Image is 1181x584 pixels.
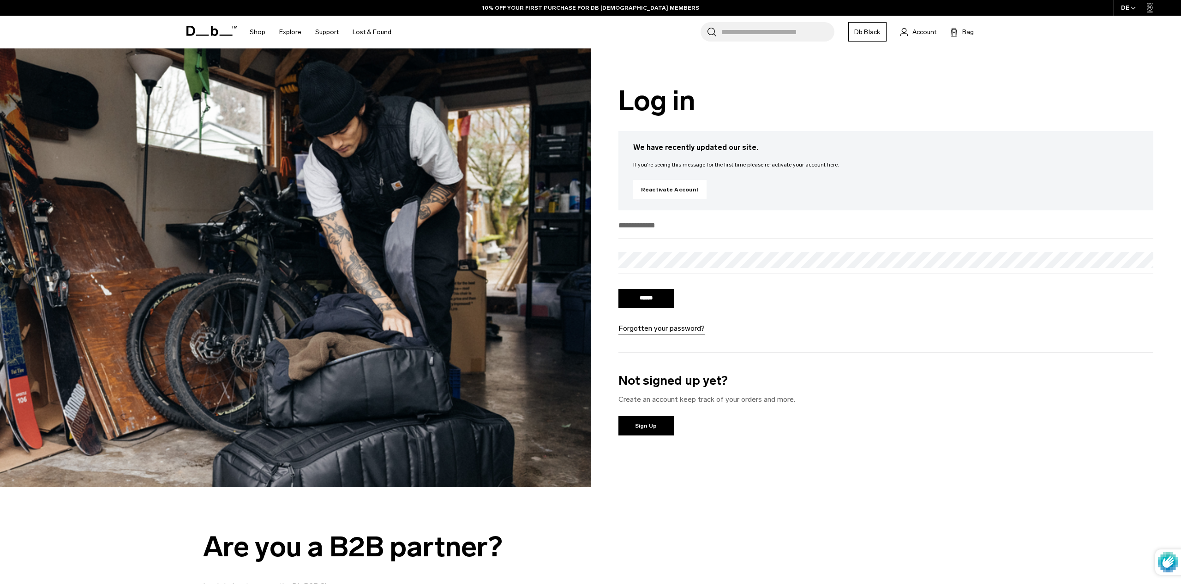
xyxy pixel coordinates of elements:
[315,16,339,48] a: Support
[250,16,265,48] a: Shop
[482,4,699,12] a: 10% OFF YOUR FIRST PURCHASE FOR DB [DEMOGRAPHIC_DATA] MEMBERS
[618,323,705,334] a: Forgotten your password?
[243,16,398,48] nav: Main Navigation
[203,531,618,562] div: Are you a B2B partner?
[618,371,1154,390] h3: Not signed up yet?
[279,16,301,48] a: Explore
[618,394,1154,405] p: Create an account keep track of your orders and more.
[633,180,707,199] a: Reactivate Account
[633,161,1139,169] p: If you're seeing this message for the first time please re-activate your account here.
[962,27,974,37] span: Bag
[900,26,936,37] a: Account
[618,85,1154,116] h1: Log in
[912,27,936,37] span: Account
[618,416,674,435] a: Sign Up
[1158,549,1178,575] img: Protected by hCaptcha
[848,22,887,42] a: Db Black
[633,142,1139,153] h3: We have recently updated our site.
[353,16,391,48] a: Lost & Found
[950,26,974,37] button: Bag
